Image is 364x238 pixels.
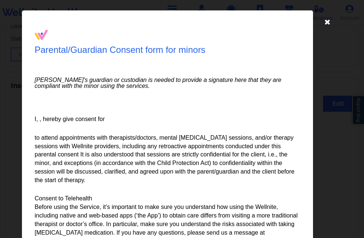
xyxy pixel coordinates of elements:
[35,30,48,40] img: logo-blue.89d05ed7.png
[35,77,300,89] em: [PERSON_NAME]'s guardian or custodian is needed to provide a signature here that they are complia...
[35,115,300,124] p: I, , hereby give consent for
[35,44,205,56] p: Parental/Guardian Consent form for minors
[35,134,300,185] p: to attend appointments with therapists/doctors, mental [MEDICAL_DATA] sessions, and/or therapy se...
